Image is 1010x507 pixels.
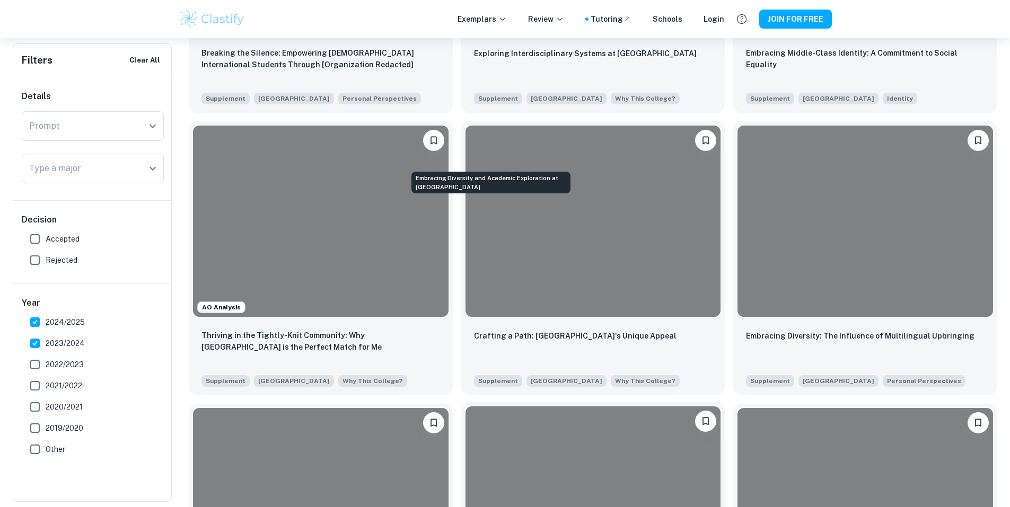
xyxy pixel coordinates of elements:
p: Embracing Diversity: The Influence of Multilingual Upbringing [746,330,974,342]
span: Personal Perspectives [342,94,417,103]
h6: Filters [22,53,52,68]
button: Please log in to bookmark exemplars [968,130,989,151]
span: [GEOGRAPHIC_DATA] [798,93,879,104]
h6: Year [22,297,164,309]
span: Duke’s commitment to inclusion and belonging includes sexual orientation, gender identity, and ge... [883,92,917,104]
p: Exploring Interdisciplinary Systems at Duke University [474,48,697,59]
button: Please log in to bookmark exemplars [423,130,444,151]
button: Please log in to bookmark exemplars [968,412,989,433]
p: Crafting a Path: Duke University's Unique Appeal [474,330,677,342]
p: Exemplars [458,13,507,25]
span: [GEOGRAPHIC_DATA] [254,375,334,387]
span: 2020/2021 [46,401,83,413]
a: AO AnalysisPlease log in to bookmark exemplarsThriving in the Tightly-Knit Community: Why Duke Un... [189,121,453,395]
span: [GEOGRAPHIC_DATA] [798,375,879,387]
span: 2024/2025 [46,316,85,328]
span: We believe a wide range of personal perspectives, beliefs, and lived experiences are essential to... [338,92,421,104]
span: Supplement [201,375,250,387]
span: 2021/2022 [46,380,82,392]
span: Supplement [746,375,794,387]
span: [GEOGRAPHIC_DATA] [526,93,607,104]
button: Clear All [127,52,163,68]
button: Please log in to bookmark exemplars [695,411,716,432]
a: Please log in to bookmark exemplarsCrafting a Path: Duke University's Unique AppealSupplement[GEO... [461,121,725,395]
button: Please log in to bookmark exemplars [423,412,444,433]
span: 2022/2023 [46,359,84,370]
span: Accepted [46,233,80,245]
span: Why This College? [342,376,403,386]
span: 2019/2020 [46,422,83,434]
span: Supplement [474,93,522,104]
p: Breaking the Silence: Empowering Chinese International Students Through [Organization Redacted] [201,47,440,70]
span: Why This College? [615,376,675,386]
span: What is your sense of Duke as a university and a community, and why do you consider it a good mat... [611,374,680,387]
span: What is your sense of Duke as a university and a community, and why do you consider it a good mat... [611,92,680,104]
p: Thriving in the Tightly-Knit Community: Why Duke University is the Perfect Match for Me [201,330,440,353]
img: Clastify logo [179,8,246,30]
span: We believe a wide range of personal perspectives, beliefs, and lived experiences are essential to... [883,374,965,387]
span: Identity [887,94,913,103]
a: Login [704,13,724,25]
button: Please log in to bookmark exemplars [695,130,716,151]
button: JOIN FOR FREE [759,10,832,29]
span: Other [46,443,65,455]
span: Rejected [46,254,77,266]
span: Supplement [746,93,794,104]
a: Please log in to bookmark exemplarsEmbracing Diversity: The Influence of Multilingual UpbringingS... [733,121,997,395]
span: Why This College? [615,94,675,103]
span: Supplement [474,375,522,387]
p: Review [528,13,564,25]
p: Embracing Middle-Class Identity: A Commitment to Social Equality [746,47,985,70]
h6: Details [22,90,164,103]
h6: Decision [22,214,164,226]
a: Tutoring [591,13,631,25]
button: Help and Feedback [733,10,751,28]
span: What is your sense of Duke as a university and a community, and why do you consider it a good mat... [338,374,407,387]
span: [GEOGRAPHIC_DATA] [254,93,334,104]
span: Supplement [201,93,250,104]
button: Open [145,161,160,176]
span: [GEOGRAPHIC_DATA] [526,375,607,387]
span: 2023/2024 [46,337,85,349]
button: Open [145,119,160,134]
span: AO Analysis [198,303,245,312]
a: Schools [653,13,682,25]
span: Personal Perspectives [887,376,961,386]
div: Embracing Diversity and Academic Exploration at [GEOGRAPHIC_DATA] [411,172,570,193]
